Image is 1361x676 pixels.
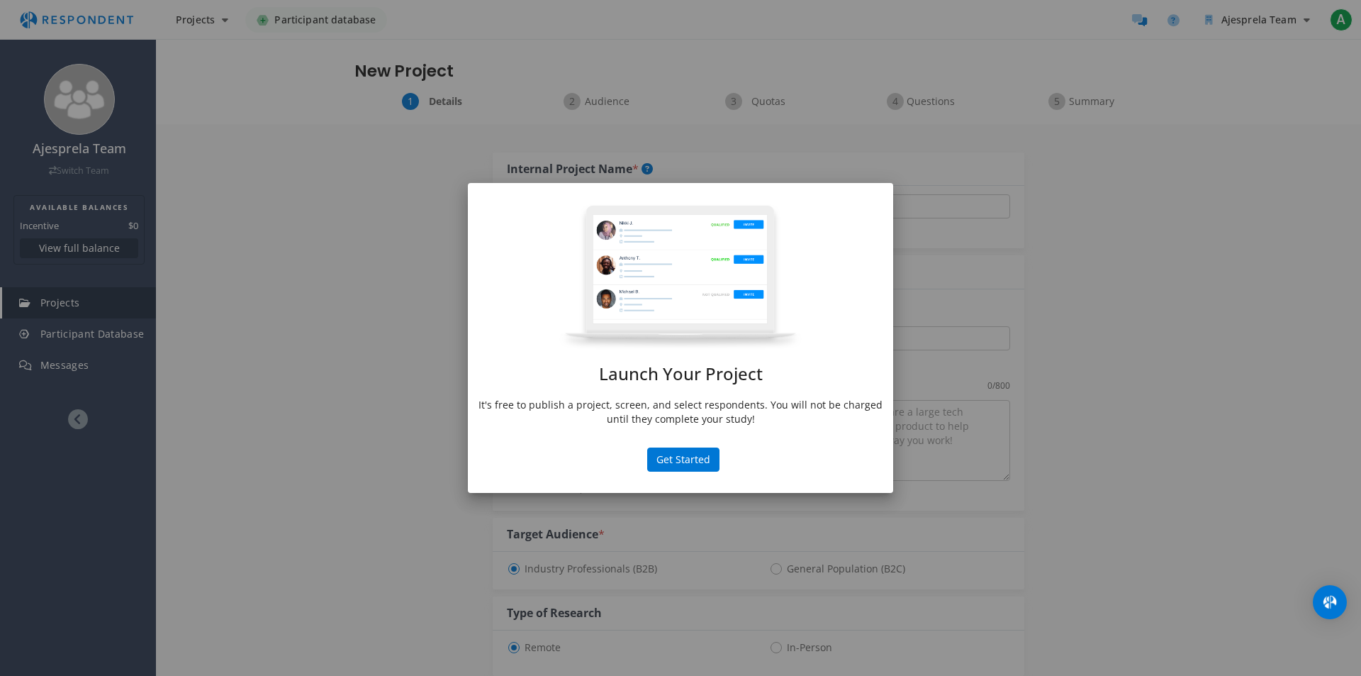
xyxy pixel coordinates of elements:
p: It's free to publish a project, screen, and select respondents. You will not be charged until the... [478,398,883,426]
md-dialog: Launch Your ... [468,183,893,493]
h1: Launch Your Project [478,365,883,383]
button: Get Started [647,448,719,472]
div: Open Intercom Messenger [1313,585,1347,619]
img: project-modal.png [559,204,802,350]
